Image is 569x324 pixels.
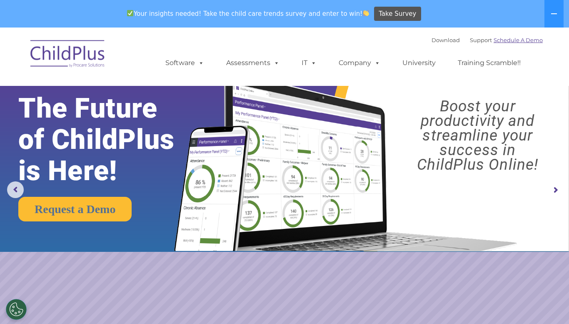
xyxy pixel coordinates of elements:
a: Download [432,37,460,43]
a: Software [157,55,212,71]
img: ✅ [127,10,133,16]
font: | [432,37,543,43]
button: Cookies Settings [6,299,27,320]
span: Your insights needed! Take the child care trends survey and enter to win! [123,5,373,22]
a: Request a Demo [18,197,132,221]
a: Training Scramble!! [449,55,529,71]
img: 👏 [363,10,369,16]
a: Company [330,55,389,71]
span: Take Survey [379,7,416,21]
a: Support [470,37,492,43]
a: University [394,55,444,71]
a: IT [293,55,325,71]
span: Phone number [116,89,151,95]
span: Last name [116,55,141,61]
img: ChildPlus by Procare Solutions [26,34,110,76]
a: Take Survey [374,7,421,21]
rs-layer: Boost your productivity and streamline your success in ChildPlus Online! [393,99,562,172]
a: Assessments [218,55,288,71]
a: Schedule A Demo [494,37,543,43]
rs-layer: The Future of ChildPlus is Here! [18,93,200,186]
